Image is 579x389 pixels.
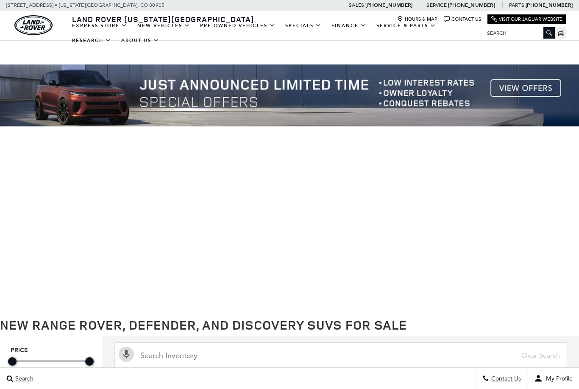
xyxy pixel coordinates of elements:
a: Contact Us [444,16,481,22]
a: New Vehicles [132,18,195,33]
a: [PHONE_NUMBER] [448,2,495,8]
a: Land Rover [US_STATE][GEOGRAPHIC_DATA] [67,14,259,24]
a: [STREET_ADDRESS] • [US_STATE][GEOGRAPHIC_DATA], CO 80905 [6,2,164,8]
img: Land Rover [14,15,53,35]
span: Search [13,375,33,382]
svg: Click to toggle on voice search [119,347,134,362]
a: Specials [280,18,326,33]
span: Land Rover [US_STATE][GEOGRAPHIC_DATA] [72,14,254,24]
button: user-profile-menu [528,368,579,389]
span: Contact Us [489,375,521,382]
span: Parts [509,2,524,8]
input: Search [481,28,555,38]
a: Service & Parts [371,18,441,33]
a: Visit Our Jaguar Website [491,16,562,22]
a: [PHONE_NUMBER] [365,2,412,8]
span: Service [426,2,446,8]
a: Pre-Owned Vehicles [195,18,280,33]
a: [PHONE_NUMBER] [526,2,573,8]
a: Hours & Map [397,16,437,22]
span: Sales [349,2,364,8]
span: My Profile [543,375,573,382]
input: Search Inventory [114,342,566,369]
a: Finance [326,18,371,33]
a: EXPRESS STORE [67,18,132,33]
a: About Us [116,33,164,48]
nav: Main Navigation [67,18,481,48]
a: Research [67,33,116,48]
a: land-rover [14,15,53,35]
